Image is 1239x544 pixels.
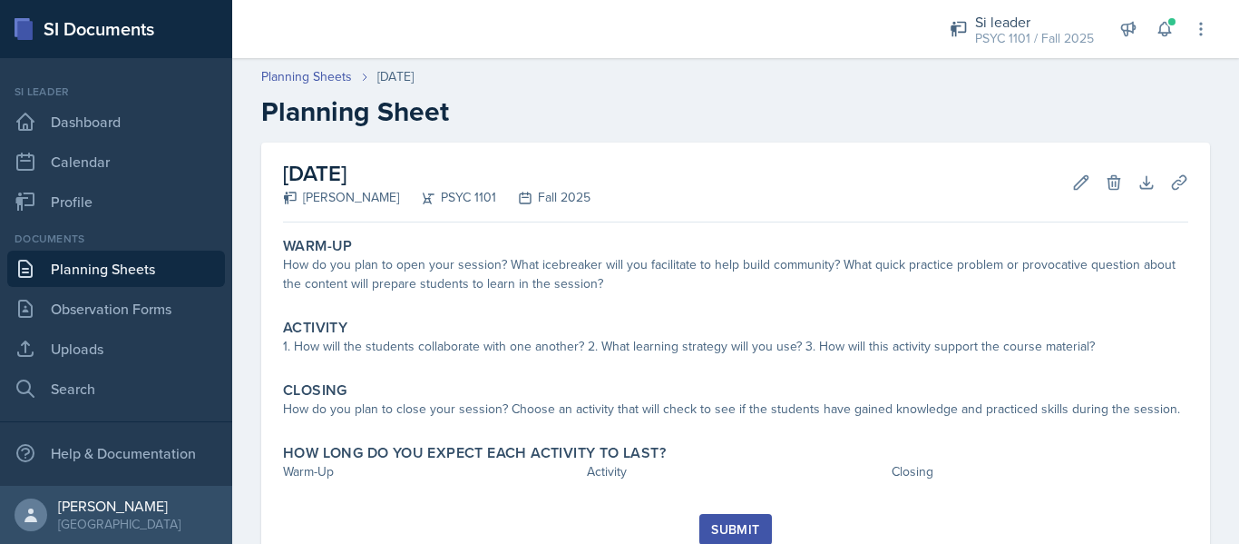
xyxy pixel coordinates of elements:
h2: Planning Sheet [261,95,1210,128]
div: Documents [7,231,225,247]
div: Submit [711,522,759,537]
div: 1. How will the students collaborate with one another? 2. What learning strategy will you use? 3.... [283,337,1188,356]
div: [PERSON_NAME] [283,188,399,207]
div: Closing [892,462,1188,481]
a: Planning Sheets [7,251,225,287]
div: [GEOGRAPHIC_DATA] [58,515,180,533]
div: [PERSON_NAME] [58,497,180,515]
a: Dashboard [7,104,225,140]
div: PSYC 1101 / Fall 2025 [975,29,1094,48]
label: Closing [283,381,347,400]
div: How do you plan to open your session? What icebreaker will you facilitate to help build community... [283,255,1188,293]
a: Uploads [7,331,225,367]
div: How do you plan to close your session? Choose an activity that will check to see if the students ... [283,400,1188,419]
label: Warm-Up [283,237,353,255]
div: Activity [587,462,883,481]
div: Help & Documentation [7,435,225,471]
div: Si leader [7,84,225,100]
div: PSYC 1101 [399,188,496,207]
a: Planning Sheets [261,67,352,86]
a: Observation Forms [7,291,225,327]
div: Si leader [975,11,1094,33]
div: Warm-Up [283,462,580,481]
label: How long do you expect each activity to last? [283,444,666,462]
a: Search [7,371,225,407]
a: Calendar [7,143,225,180]
h2: [DATE] [283,157,590,190]
div: [DATE] [377,67,414,86]
a: Profile [7,183,225,220]
label: Activity [283,319,347,337]
div: Fall 2025 [496,188,590,207]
